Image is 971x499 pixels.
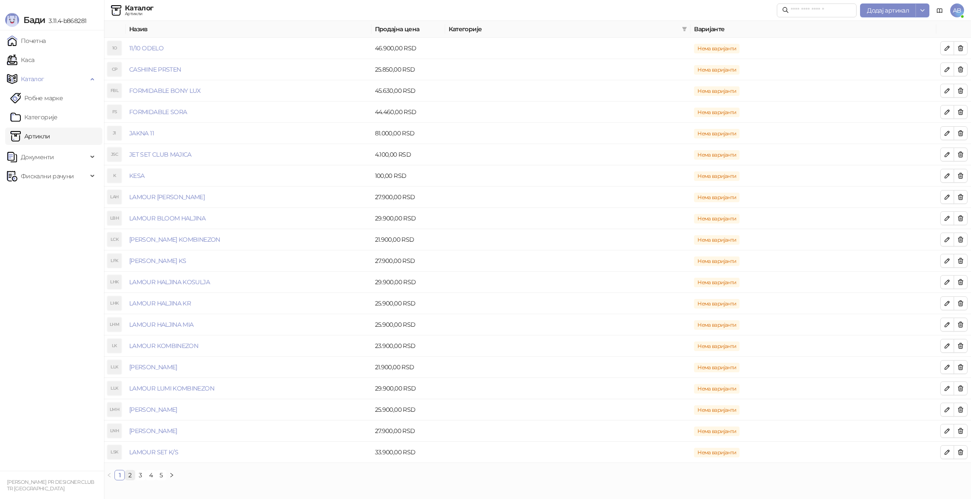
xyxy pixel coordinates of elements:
button: left [104,470,114,480]
td: 11/10 ODELO [126,38,371,59]
td: 100,00 RSD [371,165,445,187]
span: Нема варијанти [694,384,740,394]
div: K [108,169,121,183]
li: 3 [135,470,146,480]
td: 29.900,00 RSD [371,208,445,229]
td: 33.900,00 RSD [371,442,445,463]
span: Нема варијанти [694,427,740,436]
div: LCK [108,233,121,246]
button: right [166,470,177,480]
td: 27.900,00 RSD [371,420,445,442]
span: Документи [21,148,54,166]
span: Нема варијанти [694,44,740,53]
span: Нема варијанти [694,193,740,202]
a: ArtikliАртикли [10,128,50,145]
a: JET SET CLUB MAJICA [129,151,192,158]
div: LLK [108,360,121,374]
td: LAMOUR AVI HALJINA [126,187,371,208]
div: LMH [108,403,121,417]
td: JET SET CLUB MAJICA [126,144,371,165]
span: filter [680,23,689,36]
div: LAH [108,190,121,204]
td: 23.900,00 RSD [371,335,445,357]
td: LAMOUR NINA HALJINA [126,420,371,442]
span: Нема варијанти [694,129,740,138]
td: LAMOUR BLOOM HALJINA [126,208,371,229]
div: JSC [108,148,121,161]
td: LAMOUR KOMBINEZON [126,335,371,357]
a: 11/10 ODELO [129,44,163,52]
span: Нема варијанти [694,256,740,266]
a: Почетна [7,32,46,49]
td: LAMOUR HALJINA KR [126,293,371,314]
a: Робне марке [10,89,63,107]
td: LAMOUR LIO KOMBINEZON [126,357,371,378]
a: Категорије [10,108,58,126]
td: JAKNA 11 [126,123,371,144]
th: Варијанте [691,21,936,38]
span: Нема варијанти [694,299,740,309]
li: Следећа страна [166,470,177,480]
span: left [107,473,112,478]
div: LSK [108,445,121,459]
td: 45.630,00 RSD [371,80,445,102]
div: LHM [108,318,121,332]
td: 29.900,00 RSD [371,272,445,293]
span: 3.11.4-b868281 [45,17,86,25]
th: Назив [126,21,371,38]
a: JAKNA 11 [129,129,154,137]
a: Документација [933,3,947,17]
span: Нема варијанти [694,235,740,245]
td: LAMOUR HALJINA KOSULJA [126,272,371,293]
span: Нема варијанти [694,320,740,330]
div: LNH [108,424,121,438]
td: LAMOUR MIA HALJINA [126,399,371,420]
a: [PERSON_NAME] [129,406,177,414]
td: LAMOUR HALJINA MIA [126,314,371,335]
td: LAMOUR CALY KOMBINEZON [126,229,371,250]
div: LBH [108,211,121,225]
span: Нема варијанти [694,150,740,160]
a: LAMOUR BLOOM HALJINA [129,214,205,222]
a: 2 [125,470,135,480]
td: FORMIDABLE SORA [126,102,371,123]
span: Фискални рачуни [21,167,74,185]
div: LK [108,339,121,353]
td: KESA [126,165,371,187]
a: [PERSON_NAME] [129,363,177,371]
td: 25.900,00 RSD [371,293,445,314]
div: FS [108,105,121,119]
td: LAMOUR SET K/S [126,442,371,463]
td: 44.460,00 RSD [371,102,445,123]
a: 5 [156,470,166,480]
div: J1 [108,126,121,140]
small: [PERSON_NAME] PR DESIGNER CLUB TR [GEOGRAPHIC_DATA] [7,479,94,492]
td: 25.850,00 RSD [371,59,445,80]
td: 46.900,00 RSD [371,38,445,59]
a: FORMIDABLE SORA [129,108,187,116]
td: 21.900,00 RSD [371,357,445,378]
button: Додај артикал [860,3,916,17]
td: 25.900,00 RSD [371,399,445,420]
a: FORMIDABLE BONY LUX [129,87,201,95]
td: FORMIDABLE BONY LUX [126,80,371,102]
span: Категорије [449,24,679,34]
span: Каталог [21,70,44,88]
li: 5 [156,470,166,480]
a: KESA [129,172,144,180]
div: LFK [108,254,121,268]
a: [PERSON_NAME] [129,427,177,435]
a: LAMOUR [PERSON_NAME] [129,193,205,201]
td: 21.900,00 RSD [371,229,445,250]
a: LAMOUR HALJINA MIA [129,321,193,328]
span: Бади [23,15,45,25]
div: LHK [108,275,121,289]
td: 27.900,00 RSD [371,250,445,272]
a: 1 [115,470,124,480]
div: LHK [108,296,121,310]
div: LLK [108,381,121,395]
th: Продајна цена [371,21,445,38]
a: 4 [146,470,156,480]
